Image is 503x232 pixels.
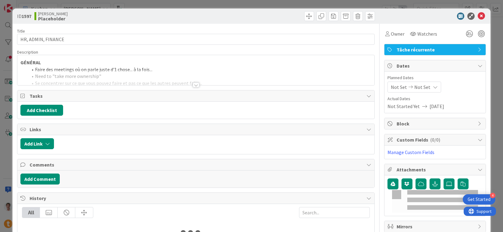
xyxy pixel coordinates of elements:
[30,92,363,100] span: Tasks
[38,11,68,16] span: [PERSON_NAME]
[20,138,54,149] button: Add Link
[387,103,420,110] span: Not Started Yet
[417,30,437,37] span: Watchers
[22,207,40,218] div: All
[430,137,440,143] span: ( 0/0 )
[387,96,483,102] span: Actual Dates
[430,103,444,110] span: [DATE]
[397,136,475,143] span: Custom Fields
[38,16,68,21] b: Placeholder
[20,59,41,65] strong: GÉNÉRAL
[387,75,483,81] span: Planned Dates
[30,161,363,168] span: Comments
[22,13,31,19] b: 1597
[387,149,434,155] a: Manage Custom Fields
[397,120,475,127] span: Block
[17,28,25,34] label: Title
[299,207,370,218] input: Search...
[13,1,28,8] span: Support
[28,66,371,73] li: Faire des meetings où on parle juste d'1 chose... à la fois...
[17,49,38,55] span: Description
[463,194,495,205] div: Open Get Started checklist, remaining modules: 4
[397,62,475,69] span: Dates
[468,196,491,202] div: Get Started
[414,83,430,91] span: Not Set
[490,193,495,198] div: 4
[397,46,475,53] span: Tâche récurrente
[17,34,375,45] input: type card name here...
[391,83,407,91] span: Not Set
[30,195,363,202] span: History
[20,105,63,116] button: Add Checklist
[30,126,363,133] span: Links
[17,12,31,20] span: ID
[20,174,60,185] button: Add Comment
[391,30,405,37] span: Owner
[397,166,475,173] span: Attachments
[397,223,475,230] span: Mirrors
